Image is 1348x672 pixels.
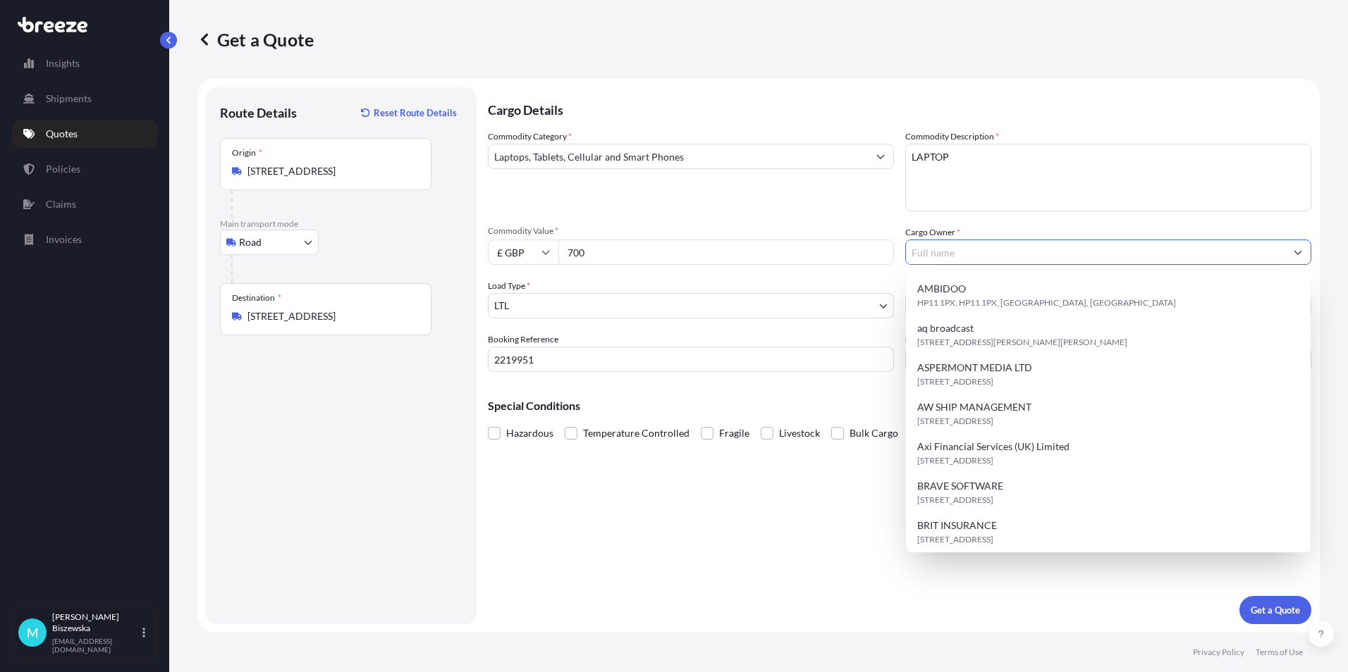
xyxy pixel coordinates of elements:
[197,28,314,51] p: Get a Quote
[232,292,281,304] div: Destination
[917,335,1127,349] span: [STREET_ADDRESS][PERSON_NAME][PERSON_NAME]
[239,235,262,249] span: Road
[247,309,414,323] input: Destination
[488,130,572,144] label: Commodity Category
[488,279,530,293] span: Load Type
[489,144,868,169] input: Select a commodity type
[917,282,966,296] span: AMBIDOO
[917,375,993,389] span: [STREET_ADDRESS]
[906,239,1285,265] input: Full name
[46,127,78,141] p: Quotes
[917,440,1070,454] span: Axi Financial Services (UK) Limited
[779,423,820,444] span: Livestock
[917,414,993,428] span: [STREET_ADDRESS]
[488,400,1311,411] p: Special Conditions
[719,423,749,444] span: Fragile
[868,144,893,169] button: Show suggestions
[46,197,76,211] p: Claims
[917,400,1031,414] span: AW SHIP MANAGEMENT
[917,533,993,547] span: [STREET_ADDRESS]
[220,104,297,121] p: Route Details
[488,87,1311,130] p: Cargo Details
[247,164,414,178] input: Origin
[905,279,1311,290] span: Freight Cost
[46,162,80,176] p: Policies
[46,56,80,70] p: Insights
[905,130,999,144] label: Commodity Description
[1193,647,1244,658] p: Privacy Policy
[506,423,553,444] span: Hazardous
[850,423,898,444] span: Bulk Cargo
[1256,647,1303,658] p: Terms of Use
[917,361,1032,375] span: ASPERMONT MEDIA LTD
[1251,603,1300,617] p: Get a Quote
[917,321,974,335] span: aq broadcast
[905,347,1311,372] input: Enter name
[52,637,140,654] p: [EMAIL_ADDRESS][DOMAIN_NAME]
[488,332,558,347] label: Booking Reference
[220,218,462,230] p: Main transport mode
[905,332,955,347] label: Carrier Name
[232,147,262,158] div: Origin
[905,225,960,239] label: Cargo Owner
[1285,239,1311,265] button: Show suggestions
[583,423,690,444] span: Temperature Controlled
[220,230,319,255] button: Select transport
[374,106,457,120] p: Reset Route Details
[27,626,39,640] span: M
[917,454,993,468] span: [STREET_ADDRESS]
[52,611,140,634] p: [PERSON_NAME] Biszewska
[494,299,509,313] span: LTL
[917,296,1176,310] span: HP11 1PX, HP11 1PX, [GEOGRAPHIC_DATA], [GEOGRAPHIC_DATA]
[558,239,894,265] input: Type amount
[917,479,1003,493] span: BRAVE SOFTWARE
[917,493,993,507] span: [STREET_ADDRESS]
[917,518,997,533] span: BRIT INSURANCE
[488,347,894,372] input: Your internal reference
[488,225,894,237] span: Commodity Value
[46,92,92,106] p: Shipments
[46,232,82,247] p: Invoices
